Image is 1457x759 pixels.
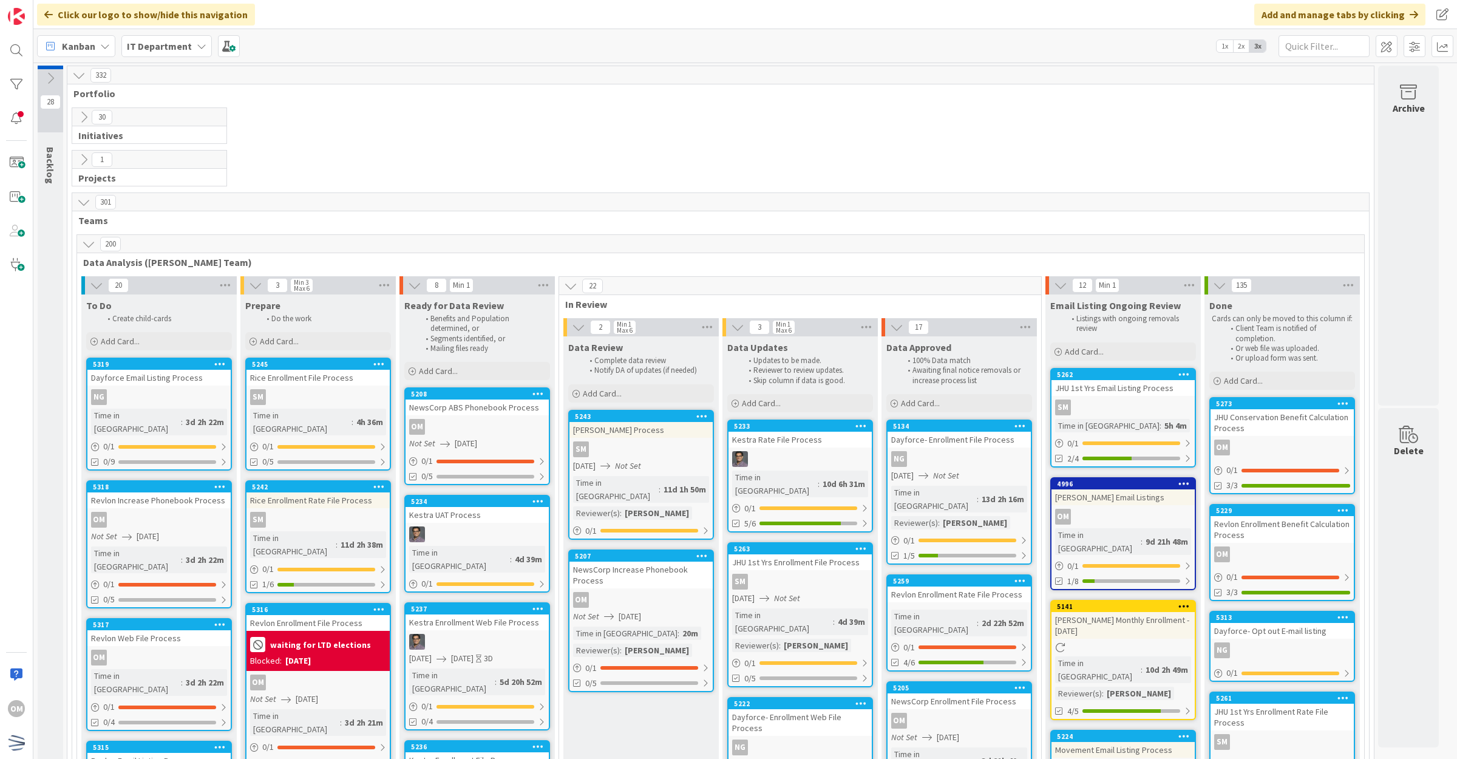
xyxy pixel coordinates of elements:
span: Data Updates [727,341,788,353]
div: 5319 [87,359,231,370]
b: IT Department [127,40,192,52]
span: 8 [426,278,447,293]
div: Time in [GEOGRAPHIC_DATA] [891,486,977,512]
span: : [1160,419,1161,432]
div: [PERSON_NAME] Process [569,422,713,438]
div: 5316 [252,605,390,614]
div: 5134Dayforce- Enrollment File Process [888,421,1031,448]
span: To Do [86,299,112,311]
div: OM [409,419,425,435]
div: 11d 1h 50m [661,483,709,496]
div: JHU 1st Yrs Enrollment File Process [728,554,872,570]
div: Rice Enrollment File Process [246,370,390,386]
div: NewsCorp Increase Phonebook Process [569,562,713,588]
span: 0/9 [103,455,115,468]
div: Min 1 [776,321,790,327]
span: Data Approved [886,341,951,353]
span: 0 / 1 [421,577,433,590]
span: 3 [749,320,770,335]
span: Data Review [568,341,623,353]
span: Portfolio [73,87,1359,100]
div: 5207NewsCorp Increase Phonebook Process [569,551,713,588]
div: [PERSON_NAME] [940,516,1010,529]
div: 5242 [252,483,390,491]
span: [DATE] [573,460,596,472]
div: 5261 [1211,693,1354,704]
div: 5134 [893,422,1031,431]
span: : [510,553,512,566]
div: 0/1 [406,576,549,591]
div: 13d 2h 16m [979,492,1027,506]
div: Click our logo to show/hide this navigation [37,4,255,26]
div: Max 6 [617,327,633,333]
span: 0 / 1 [1067,560,1079,573]
div: 5318 [87,482,231,492]
li: Or upload form was sent. [1224,353,1353,363]
div: 5245 [246,359,390,370]
div: CS [728,451,872,467]
div: Time in [GEOGRAPHIC_DATA] [250,531,336,558]
span: Prepare [245,299,280,311]
div: 0/1 [569,661,713,676]
div: OM [1214,546,1230,562]
div: Max 6 [294,285,310,291]
span: 1 [92,152,112,167]
div: 5208 [411,390,549,398]
span: Data Analysis (Carin Team) [83,256,1349,268]
li: Or web file was uploaded. [1224,344,1353,353]
span: Add Card... [901,398,940,409]
div: 5243[PERSON_NAME] Process [569,411,713,438]
li: Notify DA of updates (if needed) [583,366,712,375]
div: Revlon Enrollment File Process [246,615,390,631]
div: Reviewer(s) [891,516,938,529]
span: : [620,506,622,520]
span: In Review [565,298,1026,310]
span: 200 [100,237,121,251]
div: 5237Kestra Enrollment Web File Process [406,604,549,630]
span: 0/5 [421,470,433,483]
div: 0/1 [406,454,549,469]
img: CS [409,526,425,542]
span: : [181,415,183,429]
span: Add Card... [419,366,458,376]
input: Quick Filter... [1279,35,1370,57]
div: Time in [GEOGRAPHIC_DATA] [409,546,510,573]
span: [DATE] [891,469,914,482]
div: OM [1214,440,1230,455]
div: OM [1051,509,1195,525]
div: 5263 [728,543,872,554]
div: 5222Dayforce- Enrollment Web File Process [728,698,872,736]
li: Benefits and Population determined, or [419,314,548,334]
div: SM [1055,400,1071,415]
li: Client Team is notified of completion. [1224,324,1353,344]
div: Max 6 [776,327,792,333]
div: 5273 [1211,398,1354,409]
span: 0/5 [103,593,115,606]
div: Time in [GEOGRAPHIC_DATA] [1055,528,1141,555]
div: 5h 4m [1161,419,1190,432]
div: Kestra Enrollment Web File Process [406,614,549,630]
span: 0 / 1 [1067,437,1079,450]
div: 5242 [246,482,390,492]
div: 0/1 [569,523,713,539]
li: Do the work [260,314,389,324]
span: 2 [590,320,611,335]
div: Min 1 [1099,282,1116,288]
li: Skip column if data is good. [742,376,871,386]
div: 5313 [1216,613,1354,622]
span: : [938,516,940,529]
span: : [977,492,979,506]
div: 5319Dayforce Email Listing Process [87,359,231,386]
span: [DATE] [732,592,755,605]
span: 0 / 1 [262,440,274,453]
li: Listings with ongoing removals review [1065,314,1194,334]
div: 5207 [569,551,713,562]
span: : [336,538,338,551]
div: Min 1 [617,321,631,327]
div: 0/1 [87,577,231,592]
div: 5229 [1216,506,1354,515]
div: SM [246,512,390,528]
span: Backlog [44,147,56,184]
div: NG [87,389,231,405]
span: 0 / 1 [744,502,756,515]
